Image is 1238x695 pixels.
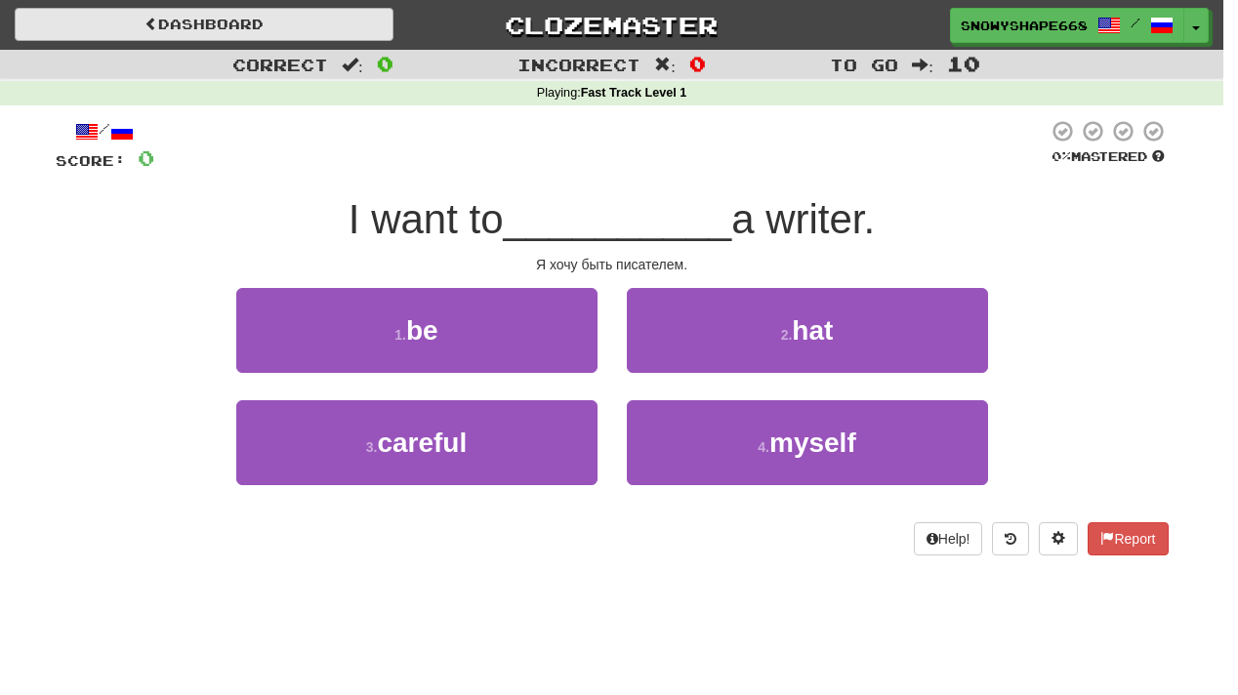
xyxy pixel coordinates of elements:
span: : [912,57,933,73]
span: be [406,315,438,346]
span: Score: [56,152,126,169]
div: Mastered [1048,148,1169,166]
a: Dashboard [15,8,393,41]
button: 1.be [236,288,598,373]
a: Clozemaster [423,8,802,42]
small: 4 . [758,439,769,455]
a: SnowyShape668 / [950,8,1184,43]
small: 1 . [394,327,406,343]
button: 3.careful [236,400,598,485]
button: 2.hat [627,288,988,373]
button: 4.myself [627,400,988,485]
span: myself [769,428,856,458]
span: I want to [349,196,504,242]
span: / [1131,16,1140,29]
strong: Fast Track Level 1 [581,86,687,100]
span: 0 [689,52,706,75]
span: Incorrect [517,55,640,74]
span: 10 [947,52,980,75]
span: a writer. [731,196,875,242]
span: 0 % [1052,148,1071,164]
span: careful [377,428,467,458]
button: Round history (alt+y) [992,522,1029,555]
span: SnowyShape668 [961,17,1088,34]
div: / [56,119,154,143]
small: 3 . [366,439,378,455]
span: Correct [232,55,328,74]
button: Help! [914,522,983,555]
span: 0 [138,145,154,170]
span: : [654,57,676,73]
button: Report [1088,522,1168,555]
small: 2 . [781,327,793,343]
span: To go [830,55,898,74]
div: Я хочу быть писателем. [56,255,1169,274]
span: 0 [377,52,393,75]
span: hat [792,315,833,346]
span: __________ [504,196,732,242]
span: : [342,57,363,73]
